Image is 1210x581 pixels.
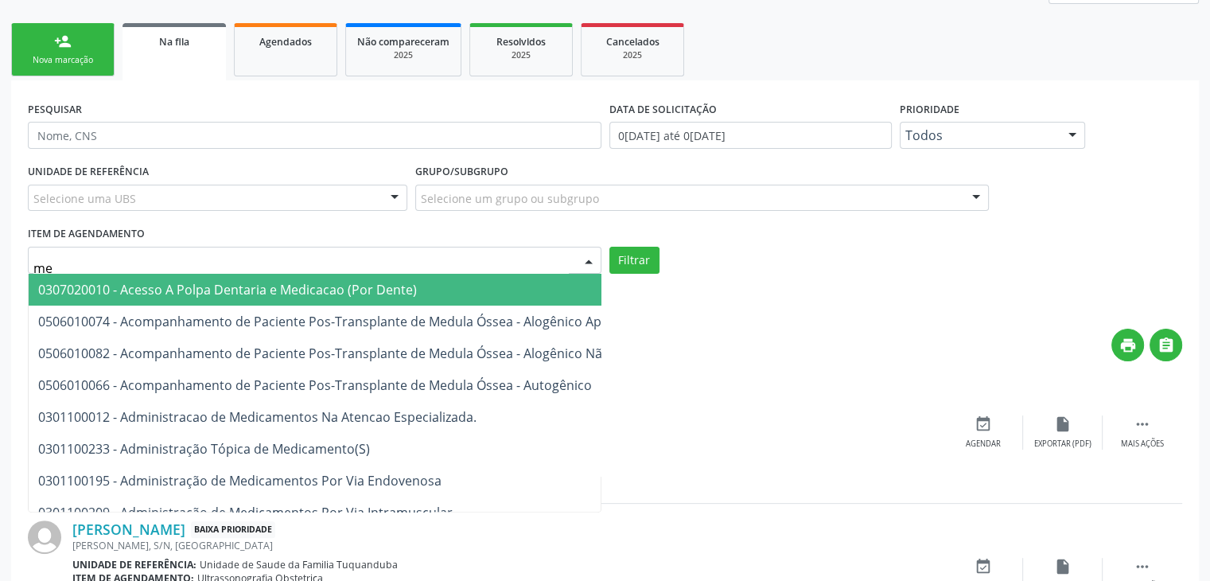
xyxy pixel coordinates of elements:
[38,376,592,394] span: 0506010066 - Acompanhamento de Paciente Pos-Transplante de Medula Óssea - Autogênico
[1157,337,1175,354] i: 
[357,49,449,61] div: 2025
[1054,415,1072,433] i: insert_drive_file
[975,415,992,433] i: event_available
[38,313,657,330] span: 0506010074 - Acompanhamento de Paciente Pos-Transplante de Medula Óssea - Alogênico Aparentado
[72,521,185,538] a: [PERSON_NAME]
[1054,558,1072,575] i: insert_drive_file
[159,35,189,49] span: Na fila
[606,35,659,49] span: Cancelados
[900,97,959,122] label: Prioridade
[33,252,569,284] input: Selecionar procedimento
[905,127,1053,143] span: Todos
[28,122,601,149] input: Nome, CNS
[72,558,196,571] b: Unidade de referência:
[1150,329,1182,361] button: 
[966,439,1001,450] div: Agendar
[1111,329,1144,361] button: print
[38,281,417,298] span: 0307020010 - Acesso A Polpa Dentaria e Medicacao (Por Dente)
[593,49,672,61] div: 2025
[609,97,717,122] label: DATA DE SOLICITAÇÃO
[28,97,82,122] label: PESQUISAR
[1134,415,1151,433] i: 
[38,345,685,362] span: 0506010082 - Acompanhamento de Paciente Pos-Transplante de Medula Óssea - Alogênico Não Aparentado
[200,558,398,571] span: Unidade de Saude da Familia Tuquanduba
[357,35,449,49] span: Não compareceram
[28,222,145,247] label: Item de agendamento
[975,558,992,575] i: event_available
[421,190,599,207] span: Selecione um grupo ou subgrupo
[54,33,72,50] div: person_add
[33,190,136,207] span: Selecione uma UBS
[38,408,477,426] span: 0301100012 - Administracao de Medicamentos Na Atencao Especializada.
[1121,439,1164,450] div: Mais ações
[1034,439,1091,450] div: Exportar (PDF)
[1134,558,1151,575] i: 
[415,160,508,185] label: Grupo/Subgrupo
[609,122,892,149] input: Selecione um intervalo
[259,35,312,49] span: Agendados
[191,521,275,538] span: Baixa Prioridade
[38,504,453,521] span: 0301100209 - Administração de Medicamentos Por Via Intramuscular
[38,440,370,458] span: 0301100233 - Administração Tópica de Medicamento(S)
[496,35,546,49] span: Resolvidos
[38,472,442,489] span: 0301100195 - Administração de Medicamentos Por Via Endovenosa
[481,49,561,61] div: 2025
[1119,337,1137,354] i: print
[28,160,149,185] label: UNIDADE DE REFERÊNCIA
[609,247,659,274] button: Filtrar
[23,54,103,66] div: Nova marcação
[72,539,943,552] div: [PERSON_NAME], S/N, [GEOGRAPHIC_DATA]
